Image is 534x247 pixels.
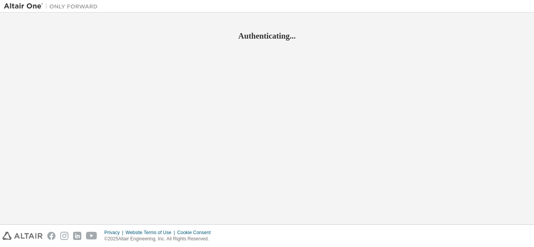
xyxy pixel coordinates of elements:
img: altair_logo.svg [2,232,43,240]
div: Cookie Consent [177,229,215,236]
img: youtube.svg [86,232,97,240]
div: Website Terms of Use [125,229,177,236]
img: Altair One [4,2,102,10]
h2: Authenticating... [4,31,530,41]
img: facebook.svg [47,232,56,240]
img: linkedin.svg [73,232,81,240]
div: Privacy [104,229,125,236]
img: instagram.svg [60,232,68,240]
p: © 2025 Altair Engineering, Inc. All Rights Reserved. [104,236,215,242]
